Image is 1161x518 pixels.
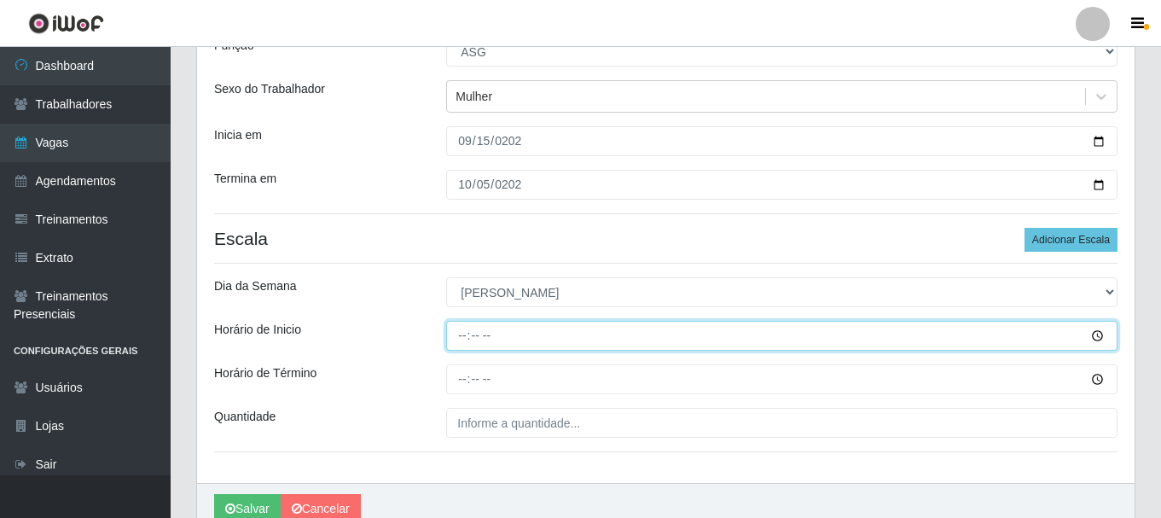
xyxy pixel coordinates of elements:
[214,364,316,382] label: Horário de Término
[214,321,301,339] label: Horário de Inicio
[446,408,1117,438] input: Informe a quantidade...
[1025,228,1117,252] button: Adicionar Escala
[214,170,276,188] label: Termina em
[214,126,262,144] label: Inicia em
[214,80,325,98] label: Sexo do Trabalhador
[446,321,1117,351] input: 00:00
[446,364,1117,394] input: 00:00
[214,228,1117,249] h4: Escala
[214,408,276,426] label: Quantidade
[456,88,492,106] div: Mulher
[28,13,104,34] img: CoreUI Logo
[446,170,1117,200] input: 00/00/0000
[446,126,1117,156] input: 00/00/0000
[214,277,297,295] label: Dia da Semana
